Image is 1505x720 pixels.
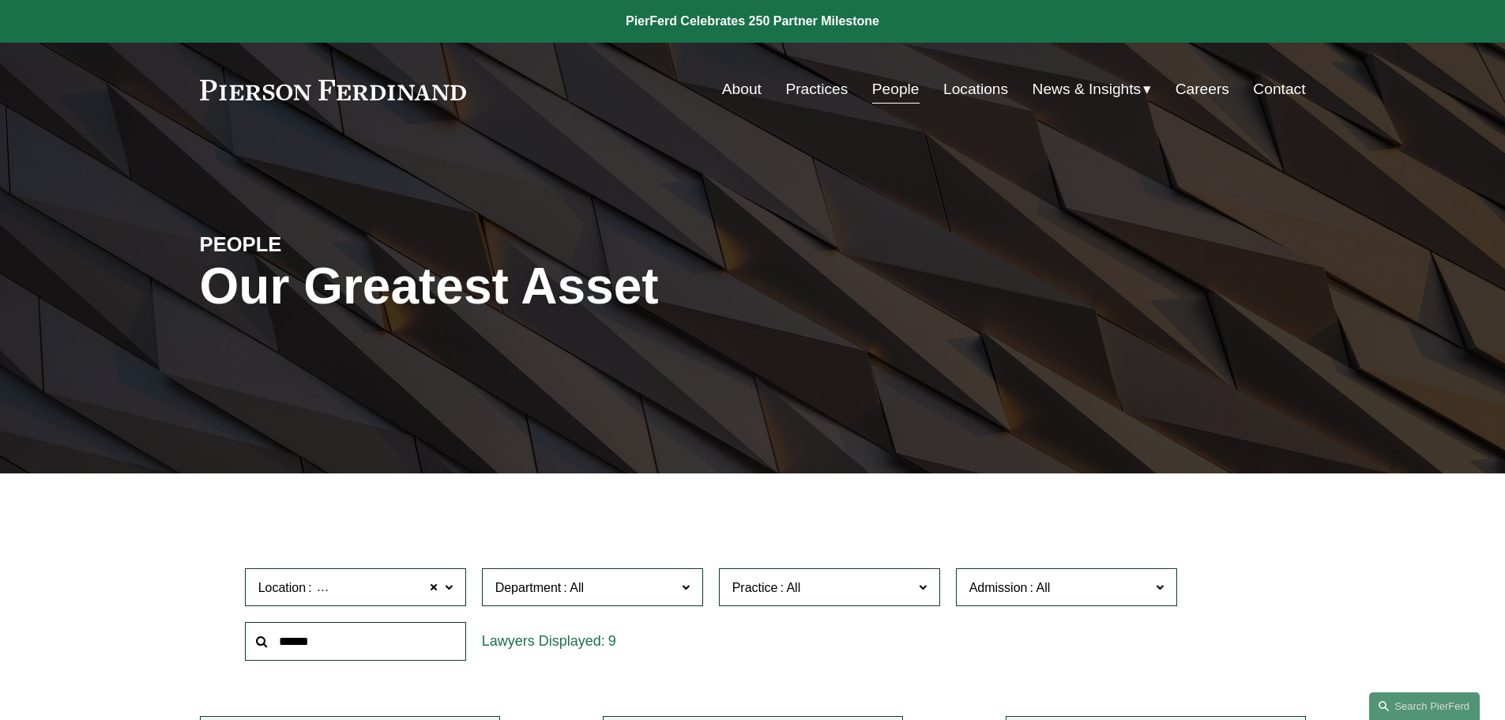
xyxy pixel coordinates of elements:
a: People [872,74,920,104]
span: Location [258,581,307,594]
a: Practices [785,74,848,104]
span: Department [495,581,562,594]
a: Careers [1176,74,1229,104]
h4: PEOPLE [200,232,476,257]
span: News & Insights [1033,76,1142,104]
h1: Our Greatest Asset [200,258,937,315]
span: Practice [732,581,778,594]
span: Admission [969,581,1028,594]
a: Contact [1253,74,1305,104]
span: 9 [608,633,616,649]
a: Locations [943,74,1008,104]
span: [GEOGRAPHIC_DATA] [314,578,446,598]
a: Search this site [1369,692,1480,720]
a: About [722,74,762,104]
a: folder dropdown [1033,74,1152,104]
